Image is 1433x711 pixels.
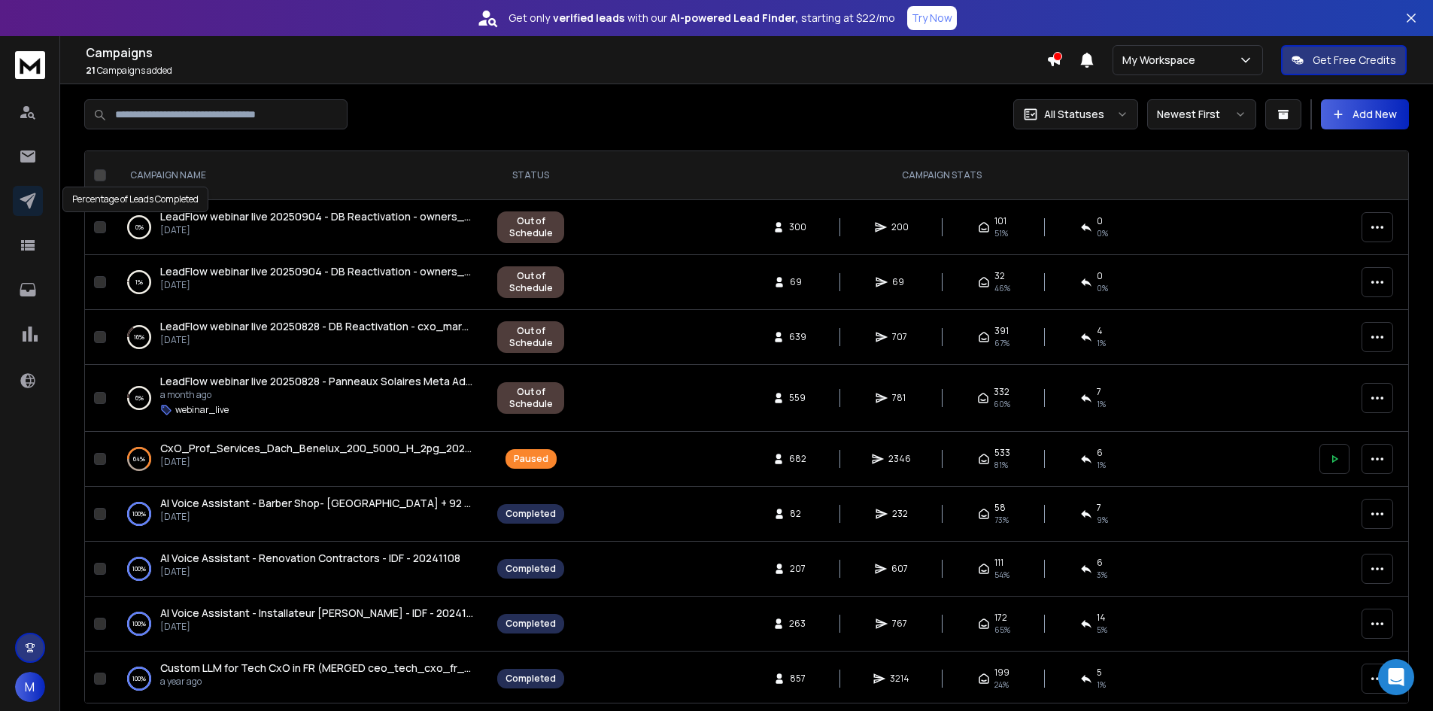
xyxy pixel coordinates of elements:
span: 559 [789,392,806,404]
span: LeadFlow webinar live 20250828 - DB Reactivation - cxo_marketing_ads_france_11_50_1pg_5_10m_20240106 [160,319,715,333]
span: 300 [789,221,806,233]
h1: Campaigns [86,44,1046,62]
button: Newest First [1147,99,1256,129]
p: [DATE] [160,279,473,291]
span: 5 [1097,667,1102,679]
span: 639 [789,331,806,343]
span: 9 % [1097,514,1108,526]
td: 100%AI Voice Assistant - Installateur [PERSON_NAME] - IDF - 20241107[DATE] [112,597,488,652]
div: Out of Schedule [505,270,556,294]
p: [DATE] [160,334,473,346]
span: LeadFlow webinar live 20250828 - Panneaux Solaires Meta Ads Lib [160,374,487,388]
span: Custom LLM for Tech CxO in FR (MERGED ceo_tech_cxo_fr_11_2000_20240707 - SAFE) [160,661,603,675]
span: 7 [1097,502,1101,514]
th: CAMPAIGN STATS [573,151,1310,200]
span: 6 [1097,557,1103,569]
p: Campaigns added [86,65,1046,77]
span: 101 [994,215,1006,227]
p: [DATE] [160,456,473,468]
span: 0 [1097,270,1103,282]
div: Out of Schedule [505,215,556,239]
td: 0%LeadFlow webinar live 20250904 - DB Reactivation - owners_bool_it_serv_consult_fr_11_50_202433[... [112,200,488,255]
p: 6 % [135,390,144,406]
th: STATUS [488,151,573,200]
span: 232 [892,508,908,520]
p: Get only with our starting at $22/mo [509,11,895,26]
button: M [15,672,45,702]
span: LeadFlow webinar live 20250904 - DB Reactivation - owners_bool_4_prof_training_coaching_1_10_new_... [160,264,763,278]
p: 64 % [133,451,145,466]
span: 111 [994,557,1003,569]
span: 263 [789,618,806,630]
span: 1 % [1097,459,1106,471]
a: AI Voice Assistant - Installateur [PERSON_NAME] - IDF - 20241107 [160,606,473,621]
div: Paused [514,453,548,465]
p: [DATE] [160,566,460,578]
span: 1 % [1097,679,1106,691]
p: a month ago [160,389,473,401]
strong: verified leads [553,11,624,26]
span: 46 % [994,282,1010,294]
span: 0 % [1097,282,1108,294]
button: Try Now [907,6,957,30]
p: 1 % [135,275,143,290]
div: Completed [505,563,556,575]
span: 199 [994,667,1009,679]
span: 767 [892,618,907,630]
span: 69 [790,276,805,288]
span: 58 [994,502,1006,514]
span: AI Voice Assistant - Installateur [PERSON_NAME] - IDF - 20241107 [160,606,484,620]
p: My Workspace [1122,53,1201,68]
a: AI Voice Assistant - Barber Shop- [GEOGRAPHIC_DATA] + 92 - 202411 12-25 [160,496,473,511]
span: 3 % [1097,569,1107,581]
span: 32 [994,270,1005,282]
p: [DATE] [160,511,473,523]
p: All Statuses [1044,107,1104,122]
button: Get Free Credits [1281,45,1407,75]
p: 100 % [132,506,146,521]
span: 81 % [994,459,1008,471]
div: Open Intercom Messenger [1378,659,1414,695]
span: 51 % [994,227,1008,239]
span: 54 % [994,569,1009,581]
span: 5 % [1097,624,1107,636]
span: 533 [994,447,1010,459]
span: 65 % [994,624,1010,636]
span: AI Voice Assistant - Barber Shop- [GEOGRAPHIC_DATA] + 92 - 202411 12-25 [160,496,535,510]
td: 100%Custom LLM for Tech CxO in FR (MERGED ceo_tech_cxo_fr_11_2000_20240707 - SAFE)a year ago [112,652,488,706]
span: 4 [1097,325,1103,337]
a: LeadFlow webinar live 20250828 - DB Reactivation - cxo_marketing_ads_france_11_50_1pg_5_10m_20240106 [160,319,473,334]
div: Percentage of Leads Completed [62,187,208,212]
span: 781 [892,392,907,404]
p: [DATE] [160,224,473,236]
a: LeadFlow webinar live 20250904 - DB Reactivation - owners_bool_it_serv_consult_fr_11_50_202433 [160,209,473,224]
span: 607 [891,563,908,575]
span: AI Voice Assistant - Renovation Contractors - IDF - 20241108 [160,551,460,565]
span: 1 % [1097,337,1106,349]
td: 16%LeadFlow webinar live 20250828 - DB Reactivation - cxo_marketing_ads_france_11_50_1pg_5_10m_20... [112,310,488,365]
span: 682 [789,453,806,465]
a: Custom LLM for Tech CxO in FR (MERGED ceo_tech_cxo_fr_11_2000_20240707 - SAFE) [160,661,473,676]
span: 7 [1097,386,1101,398]
span: 857 [790,673,806,685]
div: Out of Schedule [505,386,556,410]
p: Get Free Credits [1313,53,1396,68]
p: 100 % [132,616,146,631]
td: 100%AI Voice Assistant - Renovation Contractors - IDF - 20241108[DATE] [112,542,488,597]
a: AI Voice Assistant - Renovation Contractors - IDF - 20241108 [160,551,460,566]
strong: AI-powered Lead Finder, [670,11,798,26]
img: logo [15,51,45,79]
span: 67 % [994,337,1009,349]
span: 69 [892,276,907,288]
span: 21 [86,64,96,77]
div: Completed [505,508,556,520]
span: 3214 [890,673,909,685]
span: 2346 [888,453,911,465]
a: LeadFlow webinar live 20250828 - Panneaux Solaires Meta Ads Lib [160,374,473,389]
div: Completed [505,673,556,685]
span: 0 [1097,215,1103,227]
span: 391 [994,325,1009,337]
span: 207 [790,563,806,575]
